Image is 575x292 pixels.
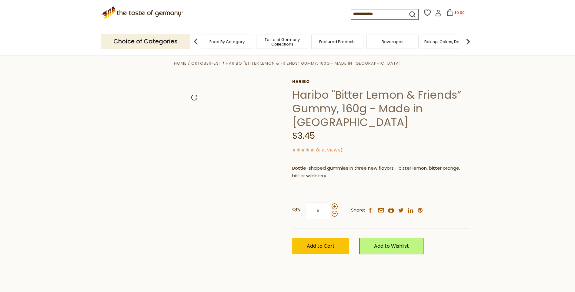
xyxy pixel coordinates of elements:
[382,39,403,44] a: Beverages
[318,147,341,154] a: 0 Reviews
[454,10,465,15] span: $0.00
[351,206,365,214] span: Share:
[292,206,301,213] strong: Qty:
[306,202,330,219] input: Qty:
[292,79,470,84] a: Haribo
[292,165,470,180] p: Bottle-shaped gummies in three new flavors - bitter lemon, bitter orange, bitter wildberry
[443,9,469,18] button: $0.00
[292,130,315,142] span: $3.45
[101,34,190,49] p: Choice of Categories
[307,243,335,250] span: Add to Cart
[319,39,356,44] a: Featured Products
[226,60,401,66] a: Haribo "Bitter Lemon & Friends” Gummy, 160g - Made in [GEOGRAPHIC_DATA]
[292,88,470,129] h1: Haribo "Bitter Lemon & Friends” Gummy, 160g - Made in [GEOGRAPHIC_DATA]
[462,36,474,48] img: next arrow
[209,39,245,44] a: Food By Category
[191,60,221,66] a: Oktoberfest
[292,238,349,254] button: Add to Cart
[424,39,471,44] a: Baking, Cakes, Desserts
[174,60,187,66] a: Home
[316,147,343,153] span: ( )
[258,37,306,46] a: Taste of Germany Collections
[359,238,423,254] a: Add to Wishlist
[190,36,202,48] img: previous arrow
